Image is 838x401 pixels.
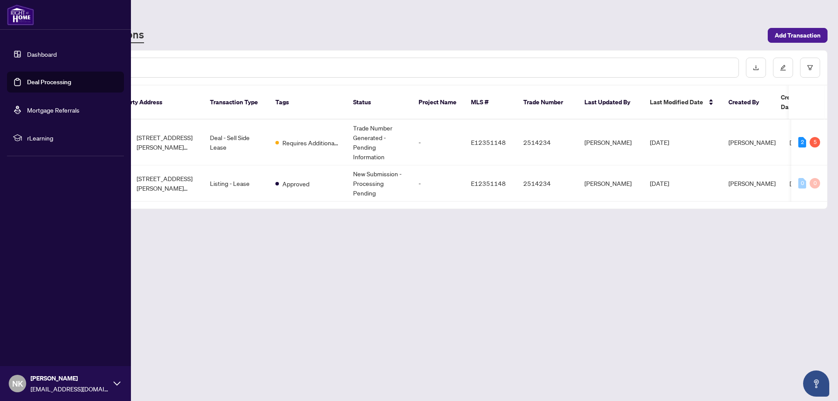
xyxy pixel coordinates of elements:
[203,165,268,202] td: Listing - Lease
[31,374,109,383] span: [PERSON_NAME]
[650,97,703,107] span: Last Modified Date
[774,86,835,120] th: Created Date
[728,138,776,146] span: [PERSON_NAME]
[31,384,109,394] span: [EMAIL_ADDRESS][DOMAIN_NAME]
[643,86,721,120] th: Last Modified Date
[577,120,643,165] td: [PERSON_NAME]
[471,179,506,187] span: E12351148
[650,138,669,146] span: [DATE]
[577,86,643,120] th: Last Updated By
[412,86,464,120] th: Project Name
[203,120,268,165] td: Deal - Sell Side Lease
[516,120,577,165] td: 2514234
[768,28,828,43] button: Add Transaction
[27,78,71,86] a: Deal Processing
[577,165,643,202] td: [PERSON_NAME]
[464,86,516,120] th: MLS #
[412,120,464,165] td: -
[807,65,813,71] span: filter
[7,4,34,25] img: logo
[803,370,829,397] button: Open asap
[780,65,786,71] span: edit
[781,93,817,112] span: Created Date
[746,58,766,78] button: download
[721,86,774,120] th: Created By
[346,86,412,120] th: Status
[798,178,806,189] div: 0
[810,178,820,189] div: 0
[282,138,339,147] span: Requires Additional Docs
[27,106,79,114] a: Mortgage Referrals
[282,179,309,189] span: Approved
[471,138,506,146] span: E12351148
[412,165,464,202] td: -
[810,137,820,147] div: 5
[137,133,196,152] span: [STREET_ADDRESS][PERSON_NAME][PERSON_NAME]
[203,86,268,120] th: Transaction Type
[107,86,203,120] th: Property Address
[790,179,809,187] span: [DATE]
[798,137,806,147] div: 2
[790,138,809,146] span: [DATE]
[753,65,759,71] span: download
[137,174,196,193] span: [STREET_ADDRESS][PERSON_NAME][PERSON_NAME]
[12,377,23,390] span: NK
[268,86,346,120] th: Tags
[773,58,793,78] button: edit
[346,120,412,165] td: Trade Number Generated - Pending Information
[27,50,57,58] a: Dashboard
[650,179,669,187] span: [DATE]
[27,133,118,143] span: rLearning
[516,86,577,120] th: Trade Number
[346,165,412,202] td: New Submission - Processing Pending
[516,165,577,202] td: 2514234
[775,28,821,42] span: Add Transaction
[728,179,776,187] span: [PERSON_NAME]
[800,58,820,78] button: filter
